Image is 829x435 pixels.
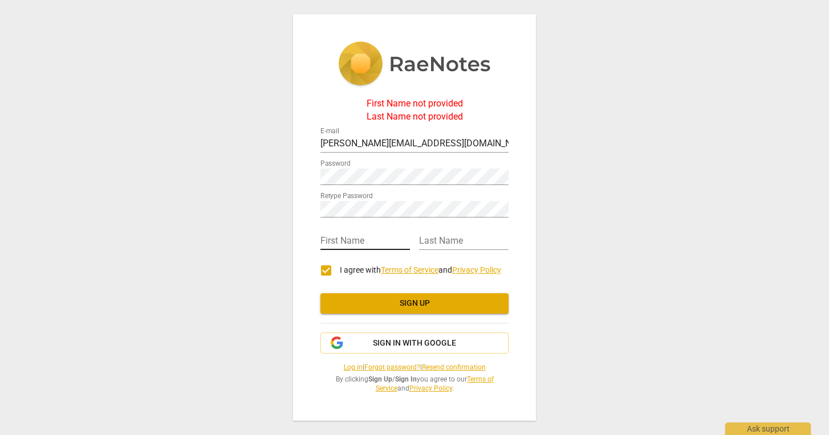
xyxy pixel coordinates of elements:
label: E-mail [320,128,339,134]
span: Sign up [330,298,499,309]
a: Terms of Service [381,265,438,274]
img: 5ac2273c67554f335776073100b6d88f.svg [338,42,491,88]
a: Privacy Policy [452,265,501,274]
a: Log in [344,363,363,371]
a: Resend confirmation [422,363,486,371]
span: | | [320,363,509,372]
div: Ask support [725,422,811,435]
a: Privacy Policy [409,384,452,392]
label: Password [320,160,351,167]
span: By clicking / you agree to our and . [320,375,509,393]
a: Terms of Service [376,375,494,393]
span: I agree with and [340,265,501,274]
button: Sign in with Google [320,333,509,354]
div: First Name not provided [320,99,509,109]
button: Sign up [320,293,509,314]
label: Retype Password [320,192,373,199]
b: Sign In [395,375,417,383]
b: Sign Up [368,375,392,383]
div: Last Name not provided [320,112,509,122]
span: Sign in with Google [373,338,456,349]
a: Forgot password? [364,363,420,371]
